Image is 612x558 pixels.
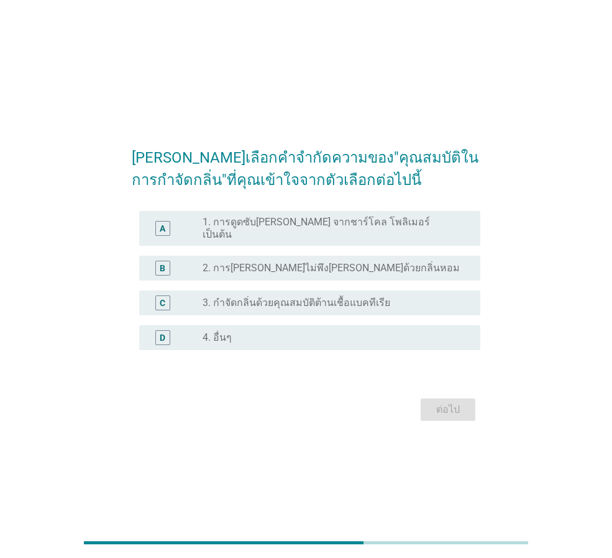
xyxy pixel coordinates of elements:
[160,261,165,274] div: B
[160,331,165,344] div: D
[132,134,480,191] h2: [PERSON_NAME]เลือกคำจำกัดความของ"คุณสมบัติในการกำจัดกลิ่น"ที่คุณเข้าใจจากตัวเลือกต่อไปนี้
[160,296,165,309] div: C
[203,262,460,274] label: 2. การ[PERSON_NAME]ไม่พึง[PERSON_NAME]ด้วยกลิ่นหอม
[203,216,460,241] label: 1. การดูดซับ[PERSON_NAME] จากชาร์โคล โพลิเมอร์ เป็นต้น
[203,331,232,344] label: 4. อื่นๆ
[160,222,165,235] div: A
[203,297,390,309] label: 3. กำจัดกลิ่นด้วยคุณสมบัติต้านเชื้อแบคทีเรีย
